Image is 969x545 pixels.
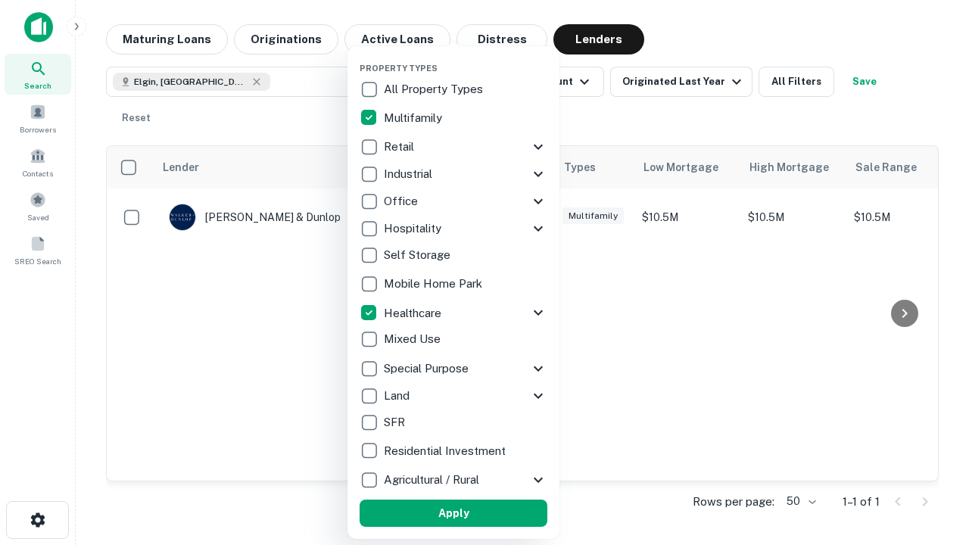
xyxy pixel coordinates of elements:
[360,382,547,410] div: Land
[360,64,438,73] span: Property Types
[384,246,453,264] p: Self Storage
[384,413,408,431] p: SFR
[893,424,969,497] iframe: Chat Widget
[360,133,547,160] div: Retail
[384,138,417,156] p: Retail
[384,360,472,378] p: Special Purpose
[384,165,435,183] p: Industrial
[384,304,444,322] p: Healthcare
[384,80,486,98] p: All Property Types
[384,442,509,460] p: Residential Investment
[360,299,547,326] div: Healthcare
[360,188,547,215] div: Office
[360,355,547,382] div: Special Purpose
[384,192,421,210] p: Office
[360,500,547,527] button: Apply
[384,471,482,489] p: Agricultural / Rural
[360,160,547,188] div: Industrial
[384,109,445,127] p: Multifamily
[384,275,485,293] p: Mobile Home Park
[360,466,547,494] div: Agricultural / Rural
[384,220,444,238] p: Hospitality
[384,387,413,405] p: Land
[384,330,444,348] p: Mixed Use
[360,215,547,242] div: Hospitality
